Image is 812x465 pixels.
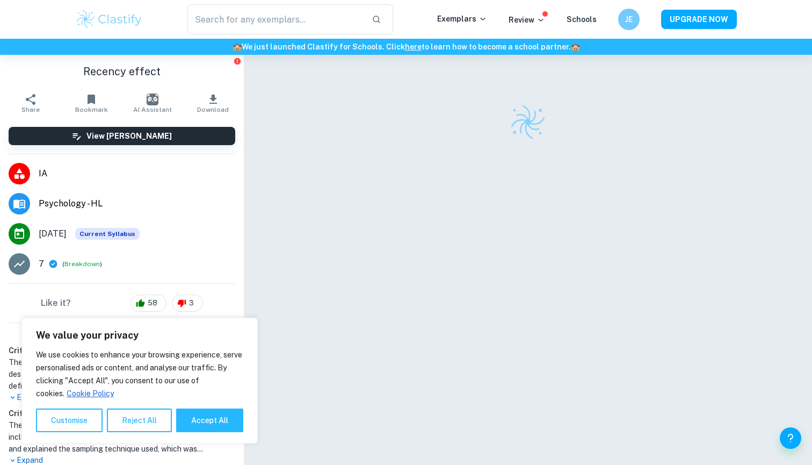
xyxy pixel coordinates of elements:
[86,130,172,142] h6: View [PERSON_NAME]
[39,197,235,210] span: Psychology - HL
[405,42,422,51] a: here
[75,228,140,240] span: Current Syllabus
[75,228,140,240] div: This exemplar is based on the current syllabus. Feel free to refer to it for inspiration/ideas wh...
[234,57,242,65] button: Report issue
[107,409,172,432] button: Reject All
[183,88,243,118] button: Download
[36,348,243,400] p: We use cookies to enhance your browsing experience, serve personalised ads or content, and analys...
[62,259,102,269] span: ( )
[618,9,640,30] button: JE
[36,329,243,342] p: We value your privacy
[567,15,597,24] a: Schools
[9,356,235,392] h1: The student clearly stated the aim of the investigation and described the theory/model on which i...
[2,41,810,53] h6: We just launched Clastify for Schools. Click to learn how to become a school partner.
[75,106,108,113] span: Bookmark
[21,318,258,443] div: We value your privacy
[39,257,44,270] p: 7
[133,106,172,113] span: AI Assistant
[64,259,100,269] button: Breakdown
[41,297,71,310] h6: Like it?
[183,298,200,309] span: 3
[39,167,235,180] span: IA
[142,298,163,309] span: 58
[187,4,363,34] input: Search for any exemplars...
[130,295,166,312] div: 58
[437,13,487,25] p: Exemplars
[21,106,40,113] span: Share
[623,13,635,25] h6: JE
[4,327,240,340] h6: Examiner's summary
[9,345,235,356] h6: Criterion A [ 6 / 6 ]:
[780,427,801,449] button: Help and Feedback
[36,409,103,432] button: Customise
[9,392,235,403] p: Expand
[172,295,203,312] div: 3
[122,88,183,118] button: AI Assistant
[176,409,243,432] button: Accept All
[61,88,121,118] button: Bookmark
[197,106,229,113] span: Download
[9,407,235,419] h6: Criterion B [ 4 / 4 ]:
[9,419,235,455] h1: The student clearly described and explained the research design, including the independent measur...
[509,103,547,141] img: Clastify logo
[233,42,242,51] span: 🏫
[509,14,545,26] p: Review
[39,227,67,240] span: [DATE]
[9,127,235,145] button: View [PERSON_NAME]
[661,10,737,29] button: UPGRADE NOW
[75,9,143,30] img: Clastify logo
[571,42,580,51] span: 🏫
[9,63,235,80] h1: Recency effect
[147,94,158,105] img: AI Assistant
[66,389,114,398] a: Cookie Policy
